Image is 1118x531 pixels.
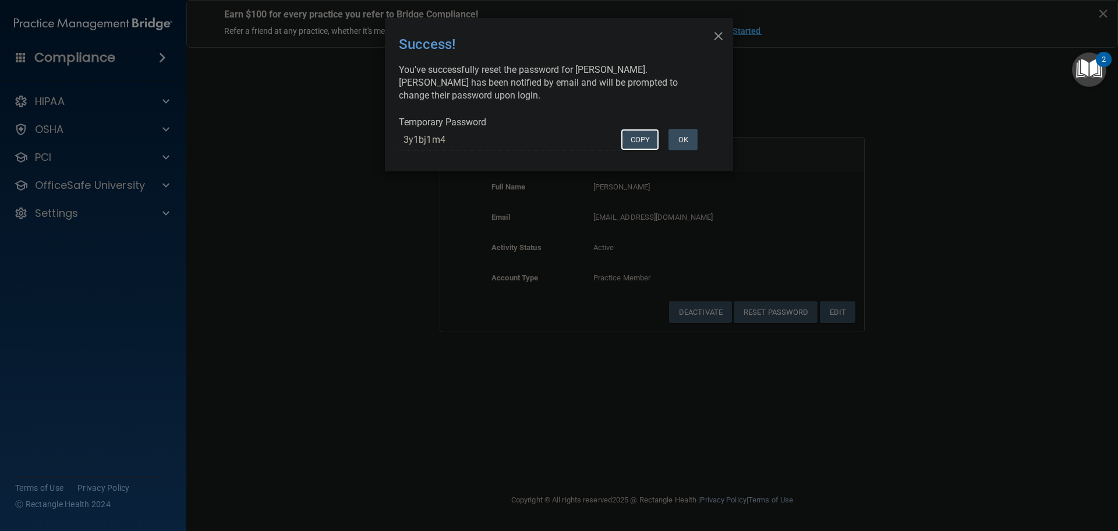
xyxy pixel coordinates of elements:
[399,27,671,61] div: Success!
[668,129,698,150] button: OK
[1102,59,1106,75] div: 2
[399,64,710,102] div: You've successfully reset the password for [PERSON_NAME]. [PERSON_NAME] has been notified by emai...
[621,129,659,150] button: COPY
[1072,52,1106,87] button: Open Resource Center, 2 new notifications
[399,117,486,128] span: Temporary Password
[713,23,724,46] span: ×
